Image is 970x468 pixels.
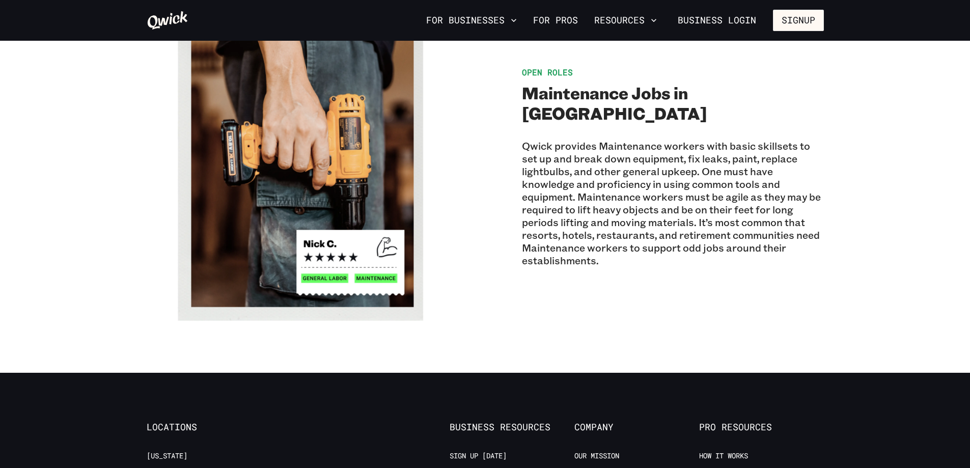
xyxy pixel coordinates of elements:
a: [US_STATE] [147,451,187,461]
a: Our Mission [574,451,619,461]
a: For Pros [529,12,582,29]
span: Pro Resources [699,422,824,433]
span: Business Resources [450,422,574,433]
button: Resources [590,12,661,29]
button: For Businesses [422,12,521,29]
button: Signup [773,10,824,31]
span: Locations [147,422,271,433]
a: Business Login [669,10,765,31]
span: Open Roles [522,67,573,77]
a: Sign up [DATE] [450,451,507,461]
p: Qwick provides Maintenance workers with basic skillsets to set up and break down equipment, fix l... [522,140,824,267]
h2: Maintenance Jobs in [GEOGRAPHIC_DATA] [522,82,824,123]
a: How it Works [699,451,748,461]
span: Company [574,422,699,433]
img: Person holding electric drill in their hand. [147,20,449,322]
